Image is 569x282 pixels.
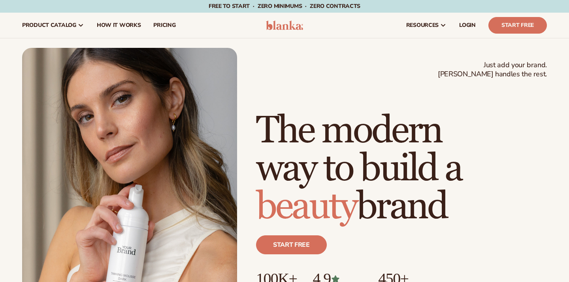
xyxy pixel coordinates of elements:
[488,17,547,34] a: Start Free
[266,21,303,30] img: logo
[22,22,76,28] span: product catalog
[459,22,476,28] span: LOGIN
[453,13,482,38] a: LOGIN
[256,112,547,226] h1: The modern way to build a brand
[16,13,90,38] a: product catalog
[90,13,147,38] a: How It Works
[209,2,360,10] span: Free to start · ZERO minimums · ZERO contracts
[147,13,182,38] a: pricing
[153,22,175,28] span: pricing
[97,22,141,28] span: How It Works
[406,22,439,28] span: resources
[438,61,547,79] span: Just add your brand. [PERSON_NAME] handles the rest.
[256,235,327,254] a: Start free
[256,184,356,230] span: beauty
[400,13,453,38] a: resources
